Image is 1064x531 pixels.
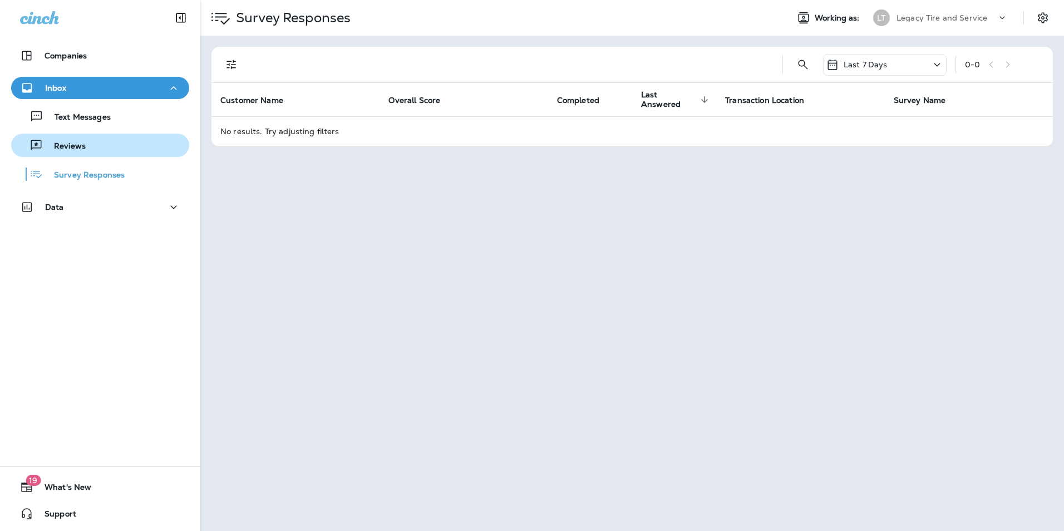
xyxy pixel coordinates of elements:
[231,9,351,26] p: Survey Responses
[11,134,189,157] button: Reviews
[11,503,189,525] button: Support
[26,475,41,486] span: 19
[220,95,298,105] span: Customer Name
[11,45,189,67] button: Companies
[844,60,888,69] p: Last 7 Days
[873,9,890,26] div: LT
[725,95,819,105] span: Transaction Location
[11,476,189,498] button: 19What's New
[43,141,86,152] p: Reviews
[43,170,125,181] p: Survey Responses
[792,53,814,76] button: Search Survey Responses
[815,13,862,23] span: Working as:
[11,105,189,128] button: Text Messages
[641,90,712,109] span: Last Answered
[165,7,196,29] button: Collapse Sidebar
[388,95,455,105] span: Overall Score
[965,60,980,69] div: 0 - 0
[894,95,960,105] span: Survey Name
[896,13,987,22] p: Legacy Tire and Service
[557,95,614,105] span: Completed
[641,90,697,109] span: Last Answered
[45,203,64,212] p: Data
[220,96,283,105] span: Customer Name
[11,163,189,186] button: Survey Responses
[725,96,804,105] span: Transaction Location
[11,196,189,218] button: Data
[33,483,91,496] span: What's New
[211,116,1053,146] td: No results. Try adjusting filters
[33,509,76,523] span: Support
[45,83,66,92] p: Inbox
[45,51,87,60] p: Companies
[11,77,189,99] button: Inbox
[894,96,946,105] span: Survey Name
[1033,8,1053,28] button: Settings
[557,96,599,105] span: Completed
[388,96,440,105] span: Overall Score
[220,53,243,76] button: Filters
[43,112,111,123] p: Text Messages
